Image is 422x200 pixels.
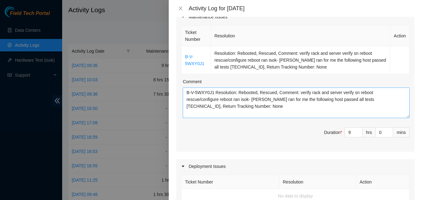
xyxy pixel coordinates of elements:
[185,54,204,66] a: B-V-5WXY0J1
[324,129,342,136] div: Duration
[356,175,410,189] th: Action
[181,15,185,19] span: caret-right
[178,6,183,11] span: close
[393,127,410,137] div: mins
[176,10,415,24] div: Maintenance Issues
[181,175,279,189] th: Ticket Number
[176,6,185,12] button: Close
[211,46,390,74] td: Resolution: Rebooted, Rescued, Comment: verify rack and server verify sn reboot rescue/configure ...
[181,26,211,46] th: Ticket Number
[390,26,410,46] th: Action
[183,78,202,85] label: Comment
[363,127,376,137] div: hrs
[181,164,185,168] span: caret-right
[211,26,390,46] th: Resolution
[176,159,415,174] div: Deployment Issues
[189,5,415,12] div: Activity Log for [DATE]
[279,175,356,189] th: Resolution
[183,88,410,118] textarea: Comment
